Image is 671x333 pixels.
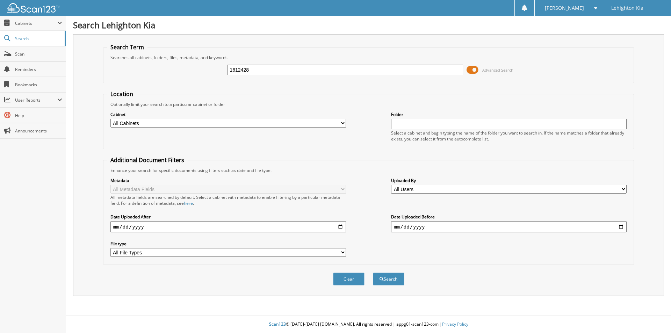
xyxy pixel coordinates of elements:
[15,51,62,57] span: Scan
[391,130,627,142] div: Select a cabinet and begin typing the name of the folder you want to search in. If the name match...
[333,273,365,285] button: Clear
[373,273,404,285] button: Search
[107,101,630,107] div: Optionally limit your search to a particular cabinet or folder
[15,66,62,72] span: Reminders
[110,241,346,247] label: File type
[636,299,671,333] iframe: Chat Widget
[15,113,62,118] span: Help
[15,97,57,103] span: User Reports
[110,178,346,183] label: Metadata
[107,156,188,164] legend: Additional Document Filters
[391,221,627,232] input: end
[107,167,630,173] div: Enhance your search for specific documents using filters such as date and file type.
[442,321,468,327] a: Privacy Policy
[482,67,513,73] span: Advanced Search
[184,200,193,206] a: here
[110,111,346,117] label: Cabinet
[391,111,627,117] label: Folder
[107,55,630,60] div: Searches all cabinets, folders, files, metadata, and keywords
[66,316,671,333] div: © [DATE]-[DATE] [DOMAIN_NAME]. All rights reserved | appg01-scan123-com |
[391,178,627,183] label: Uploaded By
[73,19,664,31] h1: Search Lehighton Kia
[107,90,137,98] legend: Location
[545,6,584,10] span: [PERSON_NAME]
[391,214,627,220] label: Date Uploaded Before
[611,6,643,10] span: Lehighton Kia
[15,82,62,88] span: Bookmarks
[269,321,286,327] span: Scan123
[15,36,61,42] span: Search
[110,221,346,232] input: start
[7,3,59,13] img: scan123-logo-white.svg
[110,214,346,220] label: Date Uploaded After
[107,43,147,51] legend: Search Term
[15,20,57,26] span: Cabinets
[110,194,346,206] div: All metadata fields are searched by default. Select a cabinet with metadata to enable filtering b...
[15,128,62,134] span: Announcements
